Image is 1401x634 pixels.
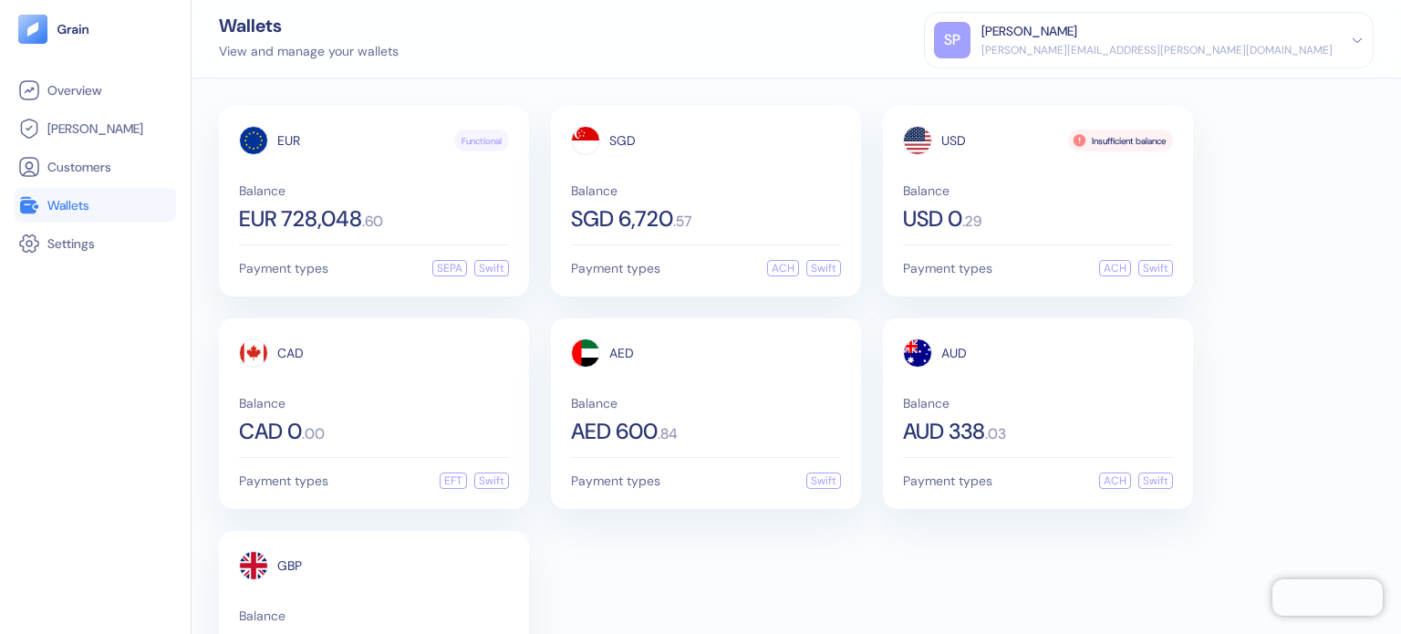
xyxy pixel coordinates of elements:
span: GBP [277,559,302,572]
span: Payment types [239,474,328,487]
span: . 29 [962,214,981,229]
span: AUD [941,347,967,359]
div: SEPA [432,260,467,276]
a: Customers [18,156,172,178]
img: logo-tablet-V2.svg [18,15,47,44]
span: SGD 6,720 [571,208,673,230]
a: [PERSON_NAME] [18,118,172,140]
div: ACH [1099,473,1131,489]
img: logo [57,23,90,36]
span: Payment types [239,262,328,275]
a: Overview [18,79,172,101]
span: . 84 [658,427,678,442]
span: USD [941,134,966,147]
span: Balance [239,184,509,197]
span: Customers [47,158,111,176]
span: Balance [571,397,841,410]
span: AUD 338 [903,421,985,442]
iframe: Chatra live chat [1272,579,1383,616]
span: . 03 [985,427,1006,442]
div: SP [934,22,970,58]
span: Payment types [903,474,992,487]
span: Balance [239,397,509,410]
div: ACH [1099,260,1131,276]
span: SGD [609,134,636,147]
div: Wallets [219,16,399,35]
span: Balance [903,184,1173,197]
span: . 57 [673,214,691,229]
div: [PERSON_NAME][EMAIL_ADDRESS][PERSON_NAME][DOMAIN_NAME] [981,42,1333,58]
span: Functional [462,134,502,148]
span: . 60 [362,214,383,229]
span: CAD [277,347,304,359]
div: Swift [806,473,841,489]
div: ACH [767,260,799,276]
div: Swift [1138,473,1173,489]
span: CAD 0 [239,421,302,442]
div: Swift [1138,260,1173,276]
span: Balance [571,184,841,197]
span: Balance [903,397,1173,410]
div: View and manage your wallets [219,42,399,61]
div: Swift [474,473,509,489]
span: . 00 [302,427,325,442]
a: Wallets [18,194,172,216]
div: Insufficient balance [1068,130,1173,151]
span: Overview [47,81,101,99]
span: AED 600 [571,421,658,442]
span: Balance [239,609,509,622]
span: Wallets [47,196,89,214]
span: Payment types [903,262,992,275]
span: AED [609,347,634,359]
div: [PERSON_NAME] [981,22,1077,41]
a: Settings [18,233,172,255]
span: Settings [47,234,95,253]
span: USD 0 [903,208,962,230]
span: EUR 728,048 [239,208,362,230]
span: Payment types [571,262,660,275]
div: EFT [440,473,467,489]
div: Swift [474,260,509,276]
span: EUR [277,134,300,147]
div: Swift [806,260,841,276]
span: Payment types [571,474,660,487]
span: [PERSON_NAME] [47,120,143,138]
